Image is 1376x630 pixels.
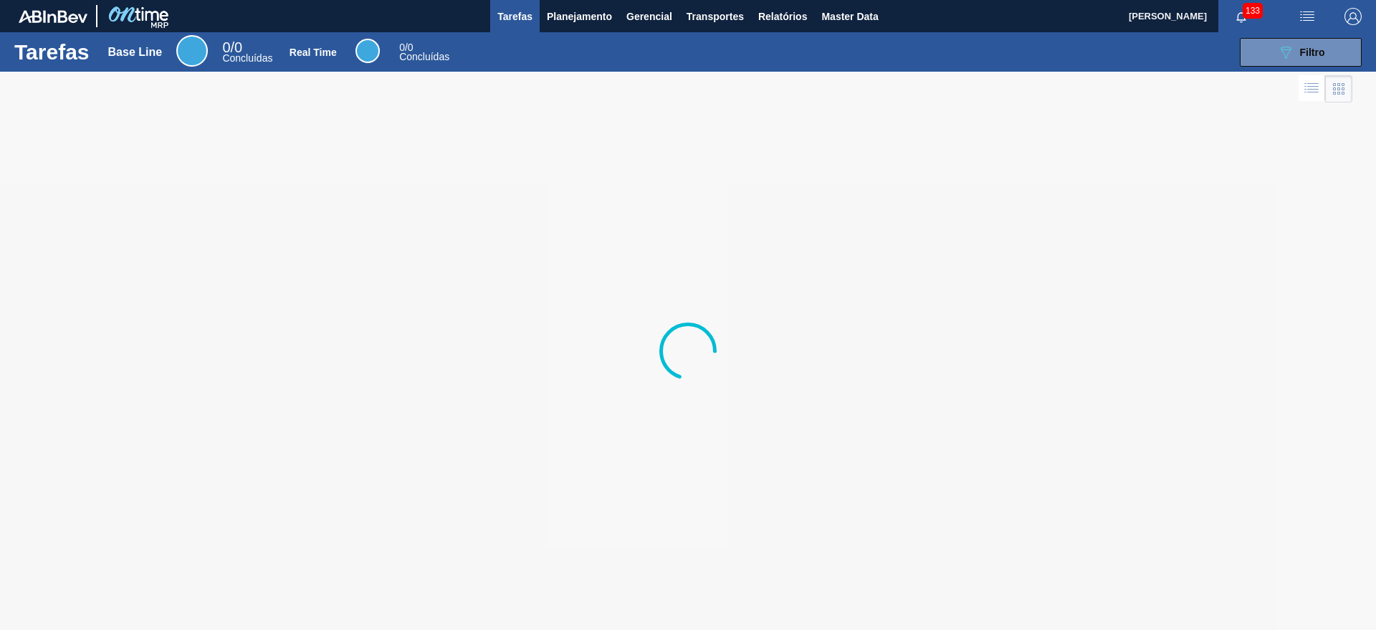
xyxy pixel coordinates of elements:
[108,46,163,59] div: Base Line
[1218,6,1264,27] button: Notificações
[1344,8,1362,25] img: Logout
[19,10,87,23] img: TNhmsLtSVTkK8tSr43FrP2fwEKptu5GPRR3wAAAABJRU5ErkJggg==
[14,44,90,60] h1: Tarefas
[399,51,449,62] span: Concluídas
[626,8,672,25] span: Gerencial
[1300,47,1325,58] span: Filtro
[399,43,449,62] div: Real Time
[1299,8,1316,25] img: userActions
[355,39,380,63] div: Real Time
[399,42,413,53] span: / 0
[1240,38,1362,67] button: Filtro
[222,42,272,63] div: Base Line
[497,8,532,25] span: Tarefas
[222,39,242,55] span: / 0
[176,35,208,67] div: Base Line
[758,8,807,25] span: Relatórios
[687,8,744,25] span: Transportes
[547,8,612,25] span: Planejamento
[1243,3,1263,19] span: 133
[399,42,405,53] span: 0
[821,8,878,25] span: Master Data
[290,47,337,58] div: Real Time
[222,52,272,64] span: Concluídas
[222,39,230,55] span: 0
